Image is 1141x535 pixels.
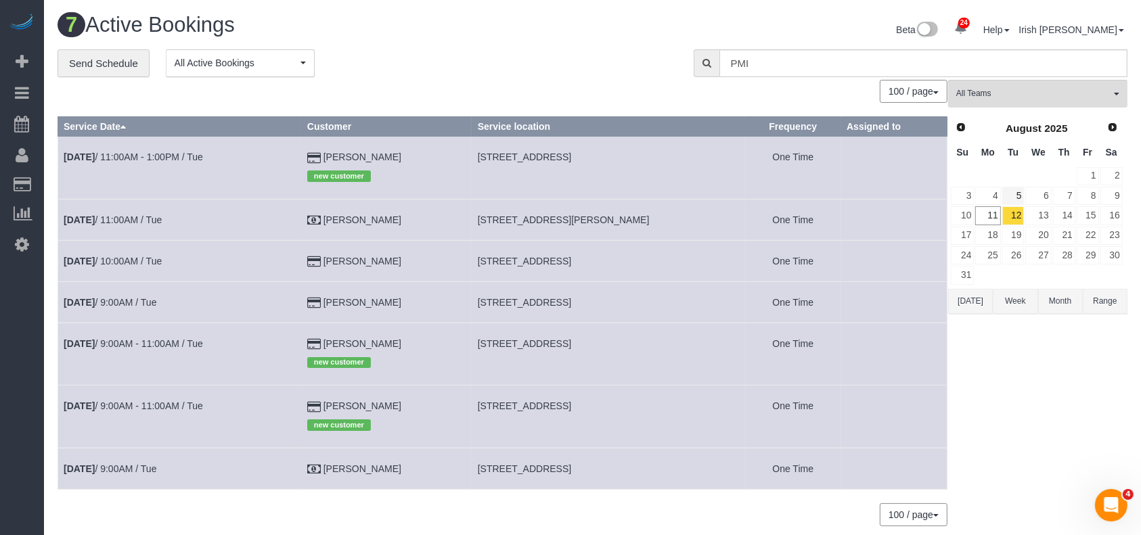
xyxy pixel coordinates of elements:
span: Sunday [956,147,968,158]
span: [STREET_ADDRESS] [478,338,571,349]
a: 2 [1100,167,1123,185]
nav: Pagination navigation [880,80,947,103]
a: 26 [1002,246,1025,264]
a: 30 [1100,246,1123,264]
th: Frequency [745,117,841,137]
nav: Pagination navigation [880,503,947,526]
a: 12 [1002,206,1025,225]
b: [DATE] [64,214,95,225]
a: [DATE]/ 11:00AM - 1:00PM / Tue [64,152,203,162]
b: [DATE] [64,297,95,308]
a: 11 [975,206,1000,225]
a: 10 [951,206,974,225]
td: Schedule date [58,448,302,489]
h1: Active Bookings [58,14,583,37]
a: [DATE]/ 9:00AM / Tue [64,463,156,474]
a: 21 [1053,227,1075,245]
td: Schedule date [58,281,302,323]
a: [PERSON_NAME] [323,214,401,225]
a: [PERSON_NAME] [323,463,401,474]
button: Week [993,289,1037,314]
td: Service location [472,448,745,489]
span: [STREET_ADDRESS][PERSON_NAME] [478,214,650,225]
span: 4 [1123,489,1134,500]
a: [PERSON_NAME] [323,400,401,411]
i: Credit Card Payment [307,402,321,412]
a: 24 [947,14,974,43]
input: Enter the first 3 letters of the name to search [719,49,1127,77]
button: [DATE] [948,289,993,314]
td: Frequency [745,240,841,281]
td: Frequency [745,137,841,199]
td: Schedule date [58,386,302,448]
th: Service Date [58,117,302,137]
a: Prev [952,118,970,137]
td: Assigned to [841,137,947,199]
b: [DATE] [64,338,95,349]
span: [STREET_ADDRESS] [478,463,571,474]
button: Month [1038,289,1083,314]
a: 22 [1077,227,1099,245]
span: new customer [307,170,371,181]
i: Check Payment [307,465,321,474]
td: Frequency [745,323,841,385]
button: 100 / page [880,503,947,526]
a: [PERSON_NAME] [323,297,401,308]
span: August [1006,122,1042,134]
button: 100 / page [880,80,947,103]
button: All Active Bookings [166,49,315,77]
td: Service location [472,240,745,281]
td: Service location [472,137,745,199]
a: Irish [PERSON_NAME] [1019,24,1124,35]
th: Customer [301,117,472,137]
a: [PERSON_NAME] [323,338,401,349]
a: [PERSON_NAME] [323,152,401,162]
td: Frequency [745,199,841,240]
button: All Teams [948,80,1127,108]
td: Frequency [745,281,841,323]
a: 25 [975,246,1000,264]
td: Customer [301,386,472,448]
button: Range [1083,289,1127,314]
i: Credit Card Payment [307,257,321,266]
td: Schedule date [58,240,302,281]
a: 6 [1025,187,1051,205]
a: 17 [951,227,974,245]
span: [STREET_ADDRESS] [478,297,571,308]
span: Prev [956,122,966,133]
span: 2025 [1044,122,1067,134]
span: Monday [981,147,995,158]
a: 8 [1077,187,1099,205]
a: [PERSON_NAME] [323,256,401,266]
td: Assigned to [841,199,947,240]
a: 9 [1100,187,1123,205]
span: All Teams [956,88,1111,99]
span: [STREET_ADDRESS] [478,256,571,266]
i: Credit Card Payment [307,340,321,349]
td: Customer [301,281,472,323]
a: [DATE]/ 10:00AM / Tue [64,256,162,266]
span: 24 [958,18,970,28]
td: Assigned to [841,323,947,385]
span: Wednesday [1031,147,1046,158]
td: Customer [301,240,472,281]
a: 28 [1053,246,1075,264]
td: Assigned to [841,281,947,323]
span: 7 [58,12,85,37]
a: 29 [1077,246,1099,264]
a: Help [983,24,1010,35]
a: Send Schedule [58,49,150,78]
span: Tuesday [1008,147,1019,158]
img: Automaid Logo [8,14,35,32]
a: 23 [1100,227,1123,245]
a: Next [1103,118,1122,137]
a: Beta [896,24,938,35]
span: Friday [1083,147,1092,158]
td: Frequency [745,448,841,489]
td: Service location [472,281,745,323]
a: 18 [975,227,1000,245]
span: new customer [307,357,371,368]
a: [DATE]/ 9:00AM - 11:00AM / Tue [64,338,203,349]
iframe: Intercom live chat [1095,489,1127,521]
